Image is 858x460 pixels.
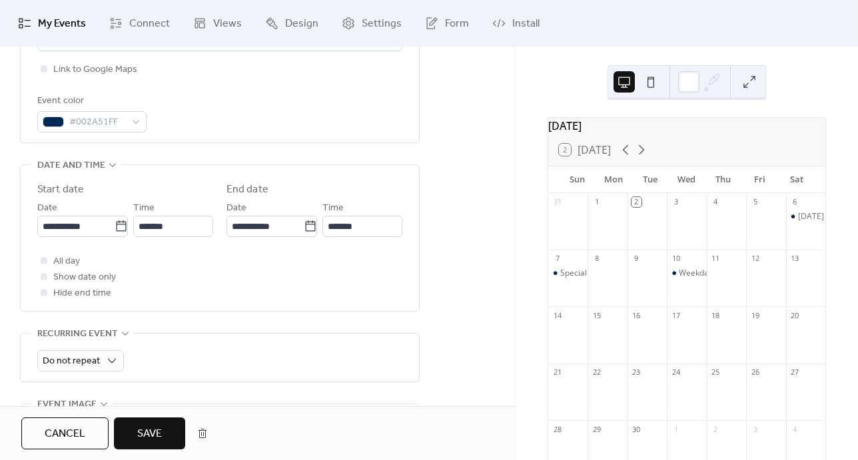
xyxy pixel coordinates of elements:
[671,367,681,377] div: 24
[592,197,602,207] div: 1
[37,182,84,198] div: Start date
[21,417,109,449] button: Cancel
[226,182,268,198] div: End date
[552,197,562,207] div: 31
[548,268,588,279] div: Special Sunday Tasting with Domain Divio
[415,5,479,41] a: Form
[632,254,642,264] div: 9
[596,166,632,193] div: Mon
[137,426,162,442] span: Save
[548,118,825,134] div: [DATE]
[711,367,721,377] div: 25
[750,367,760,377] div: 26
[671,254,681,264] div: 10
[778,166,815,193] div: Sat
[741,166,778,193] div: Fri
[37,397,97,413] span: Event image
[53,270,116,286] span: Show date only
[671,310,681,320] div: 17
[133,200,155,216] span: Time
[790,367,800,377] div: 27
[37,158,105,174] span: Date and time
[512,16,540,32] span: Install
[226,200,246,216] span: Date
[592,367,602,377] div: 22
[750,254,760,264] div: 12
[632,197,642,207] div: 2
[322,200,344,216] span: Time
[37,326,118,342] span: Recurring event
[750,310,760,320] div: 19
[552,310,562,320] div: 14
[711,254,721,264] div: 11
[53,286,111,302] span: Hide end time
[559,166,596,193] div: Sun
[552,367,562,377] div: 21
[53,254,80,270] span: All day
[711,424,721,434] div: 2
[560,268,713,279] div: Special [DATE] Tasting with Domain Divio
[213,16,242,32] span: Views
[592,424,602,434] div: 29
[632,424,642,434] div: 30
[668,166,705,193] div: Wed
[552,254,562,264] div: 7
[114,417,185,449] button: Save
[705,166,741,193] div: Thu
[592,310,602,320] div: 15
[38,16,86,32] span: My Events
[671,197,681,207] div: 3
[53,62,137,78] span: Link to Google Maps
[790,254,800,264] div: 13
[790,310,800,320] div: 20
[632,310,642,320] div: 16
[711,197,721,207] div: 4
[632,166,669,193] div: Tue
[45,426,85,442] span: Cancel
[129,16,170,32] span: Connect
[790,424,800,434] div: 4
[69,115,125,130] span: #002A51FF
[671,424,681,434] div: 1
[750,197,760,207] div: 5
[183,5,252,41] a: Views
[632,367,642,377] div: 23
[482,5,550,41] a: Install
[552,424,562,434] div: 28
[37,200,57,216] span: Date
[99,5,180,41] a: Connect
[255,5,328,41] a: Design
[362,16,402,32] span: Settings
[592,254,602,264] div: 8
[332,5,412,41] a: Settings
[8,5,96,41] a: My Events
[43,352,100,370] span: Do not repeat
[750,424,760,434] div: 3
[667,268,706,279] div: Weekday Wine Tasting
[679,268,763,279] div: Weekday Wine Tasting
[445,16,469,32] span: Form
[285,16,318,32] span: Design
[786,211,825,222] div: Saturday Wine Tasting: Super Tuscan vs Bordeaux Blends
[37,93,144,109] div: Event color
[711,310,721,320] div: 18
[790,197,800,207] div: 6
